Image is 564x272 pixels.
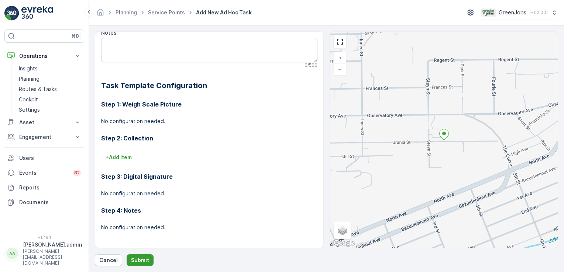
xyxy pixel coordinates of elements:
[305,62,317,68] p: 0 / 500
[19,199,81,206] p: Documents
[4,235,84,240] span: v 1.48.1
[106,154,132,161] p: + Add Item
[21,6,53,21] img: logo_light-DOdMpM7g.png
[4,165,84,180] a: Events82
[116,9,137,15] a: Planning
[99,257,118,264] p: Cancel
[101,118,317,125] p: No configuration needed.
[96,11,104,17] a: Homepage
[101,29,117,36] label: Notes
[334,36,345,47] a: View Fullscreen
[101,151,136,163] button: +Add Item
[19,65,38,72] p: Insights
[101,100,317,109] h3: Step 1: Weigh Scale Picture
[101,224,317,231] p: No configuration needed.
[332,238,356,248] img: Google
[101,190,317,197] p: No configuration needed.
[19,96,38,103] p: Cockpit
[334,52,345,63] a: Zoom In
[4,180,84,195] a: Reports
[529,10,548,15] p: ( +02:00 )
[19,169,68,177] p: Events
[127,254,154,266] button: Submit
[4,115,84,130] button: Asset
[16,63,84,74] a: Insights
[72,33,79,39] p: ⌘B
[4,6,19,21] img: logo
[499,9,526,16] p: GreenJobs
[74,170,80,176] p: 82
[95,254,122,266] button: Cancel
[481,6,558,19] button: GreenJobs(+02:00)
[4,241,84,266] button: AA[PERSON_NAME].admin[PERSON_NAME][EMAIL_ADDRESS][DOMAIN_NAME]
[101,206,317,215] h3: Step 4: Notes
[195,9,253,16] span: Add New Ad Hoc Task
[4,195,84,210] a: Documents
[19,75,39,83] p: Planning
[19,133,69,141] p: Engagement
[4,49,84,63] button: Operations
[19,184,81,191] p: Reports
[4,151,84,165] a: Users
[334,222,351,238] a: Layers
[4,130,84,144] button: Engagement
[334,63,345,74] a: Zoom Out
[332,238,356,248] a: Open this area in Google Maps (opens a new window)
[19,52,69,60] p: Operations
[6,248,18,259] div: AA
[481,8,496,17] img: Green_Jobs_Logo.png
[16,105,84,115] a: Settings
[338,55,342,61] span: +
[101,134,317,143] h3: Step 2: Collection
[23,241,82,248] p: [PERSON_NAME].admin
[19,86,57,93] p: Routes & Tasks
[16,74,84,84] a: Planning
[148,9,185,15] a: Service Points
[16,84,84,94] a: Routes & Tasks
[101,172,317,181] h3: Step 3: Digital Signature
[131,257,149,264] p: Submit
[101,80,317,91] h2: Task Template Configuration
[19,119,69,126] p: Asset
[23,248,82,266] p: [PERSON_NAME][EMAIL_ADDRESS][DOMAIN_NAME]
[19,154,81,162] p: Users
[338,66,342,72] span: −
[19,106,40,114] p: Settings
[16,94,84,105] a: Cockpit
